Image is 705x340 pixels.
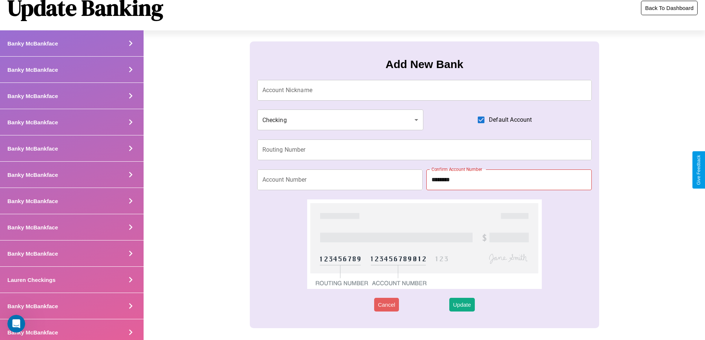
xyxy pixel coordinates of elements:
h3: Add New Bank [386,58,463,71]
iframe: Intercom live chat [7,315,25,333]
h4: Banky McBankface [7,303,58,309]
h4: Banky McBankface [7,329,58,336]
img: check [307,199,541,289]
button: Back To Dashboard [641,1,698,15]
h4: Banky McBankface [7,250,58,257]
h4: Banky McBankface [7,40,58,47]
h4: Banky McBankface [7,224,58,230]
h4: Banky McBankface [7,67,58,73]
button: Update [449,298,474,312]
h4: Lauren Checkings [7,277,56,283]
h4: Banky McBankface [7,93,58,99]
span: Default Account [489,115,532,124]
h4: Banky McBankface [7,172,58,178]
h4: Banky McBankface [7,145,58,152]
label: Confirm Account Number [432,166,482,172]
div: Checking [257,110,424,130]
div: Give Feedback [696,155,701,185]
h4: Banky McBankface [7,198,58,204]
h4: Banky McBankface [7,119,58,125]
button: Cancel [374,298,399,312]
